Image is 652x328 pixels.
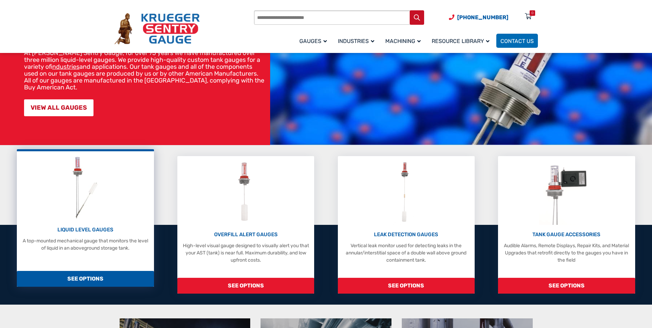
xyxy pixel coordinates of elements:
[498,156,635,294] a: Tank Gauge Accessories TANK GAUGE ACCESSORIES Audible Alarms, Remote Displays, Repair Kits, and M...
[381,33,428,49] a: Machining
[17,149,154,287] a: Liquid Level Gauges LIQUID LEVEL GAUGES A top-mounted mechanical gauge that monitors the level of...
[393,160,420,225] img: Leak Detection Gauges
[338,156,475,294] a: Leak Detection Gauges LEAK DETECTION GAUGES Vertical leak monitor used for detecting leaks in the...
[498,278,635,294] span: SEE OPTIONS
[496,34,538,48] a: Contact Us
[24,99,93,116] a: VIEW ALL GAUGES
[432,38,489,44] span: Resource Library
[385,38,421,44] span: Machining
[428,33,496,49] a: Resource Library
[501,242,631,264] p: Audible Alarms, Remote Displays, Repair Kits, and Material Upgrades that retrofit directly to the...
[24,50,267,91] p: At [PERSON_NAME] Sentry Gauge, for over 75 years we have manufactured over three million liquid-l...
[500,38,534,44] span: Contact Us
[20,237,150,252] p: A top-mounted mechanical gauge that monitors the level of liquid in an aboveground storage tank.
[338,38,374,44] span: Industries
[177,156,314,294] a: Overfill Alert Gauges OVERFILL ALERT GAUGES High-level visual gauge designed to visually alert yo...
[295,33,334,49] a: Gauges
[114,13,200,45] img: Krueger Sentry Gauge
[501,231,631,239] p: TANK GAUGE ACCESSORIES
[177,278,314,294] span: SEE OPTIONS
[539,160,594,225] img: Tank Gauge Accessories
[17,271,154,287] span: SEE OPTIONS
[231,160,261,225] img: Overfill Alert Gauges
[181,242,311,264] p: High-level visual gauge designed to visually alert you that your AST (tank) is near full. Maximum...
[52,63,79,70] a: industries
[181,231,311,239] p: OVERFILL ALERT GAUGES
[20,226,150,234] p: LIQUID LEVEL GAUGES
[341,242,471,264] p: Vertical leak monitor used for detecting leaks in the annular/interstitial space of a double wall...
[334,33,381,49] a: Industries
[299,38,327,44] span: Gauges
[67,155,103,220] img: Liquid Level Gauges
[531,10,533,16] div: 0
[449,13,508,22] a: Phone Number (920) 434-8860
[338,278,475,294] span: SEE OPTIONS
[341,231,471,239] p: LEAK DETECTION GAUGES
[457,14,508,21] span: [PHONE_NUMBER]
